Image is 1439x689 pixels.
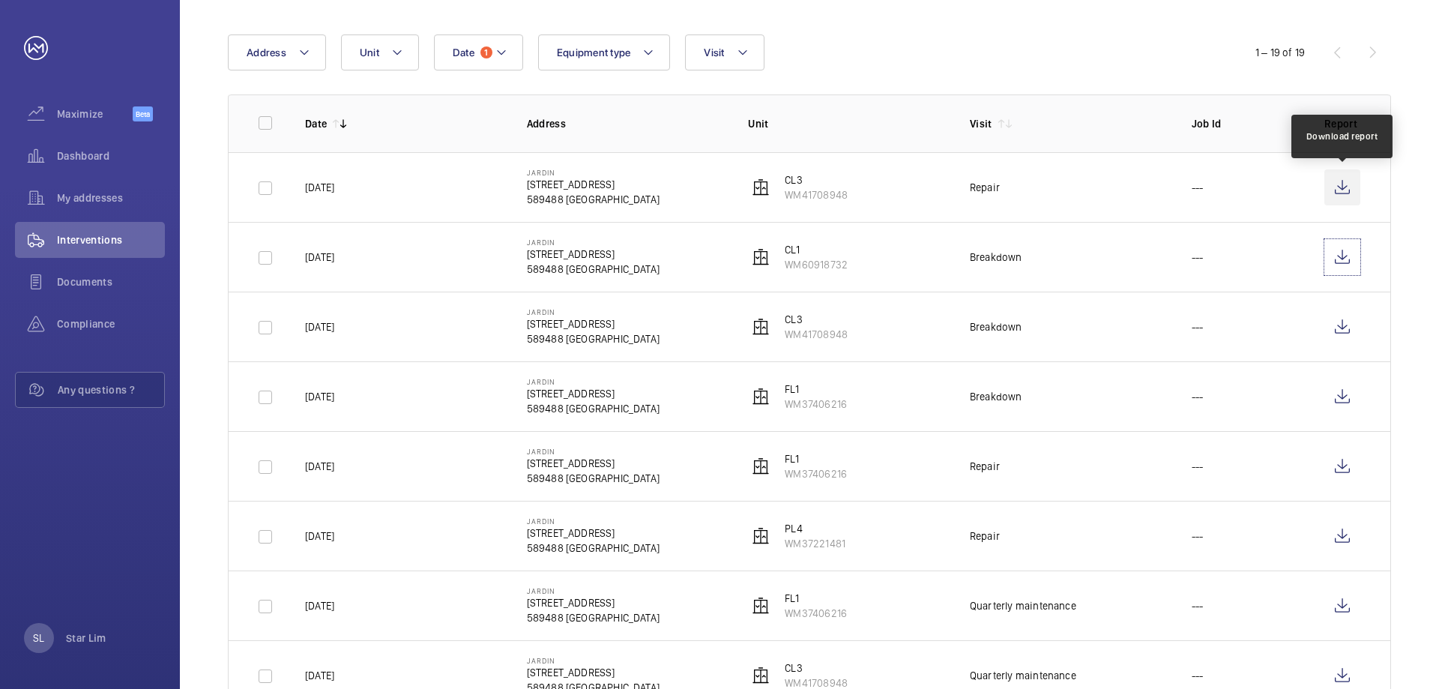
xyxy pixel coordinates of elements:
span: Interventions [57,232,165,247]
button: Visit [685,34,764,70]
img: elevator.svg [752,178,770,196]
span: Address [247,46,286,58]
p: WM37406216 [785,397,847,412]
span: Date [453,46,474,58]
p: [DATE] [305,250,334,265]
span: My addresses [57,190,165,205]
p: 589488 [GEOGRAPHIC_DATA] [527,541,660,556]
p: --- [1192,319,1204,334]
p: [STREET_ADDRESS] [527,665,660,680]
span: 1 [480,46,492,58]
p: [DATE] [305,319,334,334]
span: Documents [57,274,165,289]
p: [DATE] [305,389,334,404]
div: Quarterly maintenance [970,668,1076,683]
p: Jardin [527,307,660,316]
p: PL4 [785,521,845,536]
div: Breakdown [970,389,1022,404]
p: --- [1192,180,1204,195]
p: [STREET_ADDRESS] [527,595,660,610]
p: CL1 [785,242,848,257]
p: --- [1192,459,1204,474]
div: Repair [970,180,1000,195]
div: Breakdown [970,250,1022,265]
p: --- [1192,598,1204,613]
p: 589488 [GEOGRAPHIC_DATA] [527,262,660,277]
p: [STREET_ADDRESS] [527,526,660,541]
img: elevator.svg [752,388,770,406]
p: 589488 [GEOGRAPHIC_DATA] [527,401,660,416]
p: WM37406216 [785,466,847,481]
p: [STREET_ADDRESS] [527,247,660,262]
img: elevator.svg [752,527,770,545]
p: CL3 [785,661,848,676]
div: Breakdown [970,319,1022,334]
p: [DATE] [305,529,334,544]
span: Maximize [57,106,133,121]
span: Dashboard [57,148,165,163]
p: 589488 [GEOGRAPHIC_DATA] [527,192,660,207]
p: [STREET_ADDRESS] [527,386,660,401]
button: Equipment type [538,34,671,70]
p: CL3 [785,312,848,327]
p: Date [305,116,327,131]
p: FL1 [785,382,847,397]
p: --- [1192,389,1204,404]
p: --- [1192,668,1204,683]
p: Jardin [527,447,660,456]
p: [DATE] [305,459,334,474]
p: Job Id [1192,116,1300,131]
p: [STREET_ADDRESS] [527,456,660,471]
span: Equipment type [557,46,631,58]
div: Repair [970,529,1000,544]
p: WM41708948 [785,187,848,202]
p: WM37406216 [785,606,847,621]
p: [DATE] [305,180,334,195]
p: --- [1192,250,1204,265]
p: Jardin [527,168,660,177]
div: Repair [970,459,1000,474]
span: Unit [360,46,379,58]
p: Jardin [527,656,660,665]
div: Quarterly maintenance [970,598,1076,613]
p: WM37221481 [785,536,845,551]
p: 589488 [GEOGRAPHIC_DATA] [527,331,660,346]
button: Date1 [434,34,523,70]
p: WM41708948 [785,327,848,342]
p: 589488 [GEOGRAPHIC_DATA] [527,610,660,625]
img: elevator.svg [752,318,770,336]
span: Visit [704,46,724,58]
p: Jardin [527,238,660,247]
p: CL3 [785,172,848,187]
p: SL [33,631,44,646]
img: elevator.svg [752,457,770,475]
p: FL1 [785,591,847,606]
p: [STREET_ADDRESS] [527,177,660,192]
div: Download report [1306,130,1378,143]
p: [DATE] [305,668,334,683]
img: elevator.svg [752,248,770,266]
div: 1 – 19 of 19 [1255,45,1305,60]
span: Beta [133,106,153,121]
p: Star Lim [66,631,106,646]
p: Unit [748,116,946,131]
p: Visit [970,116,992,131]
img: elevator.svg [752,597,770,615]
p: [DATE] [305,598,334,613]
p: [STREET_ADDRESS] [527,316,660,331]
img: elevator.svg [752,667,770,685]
p: Address [527,116,725,131]
p: --- [1192,529,1204,544]
p: Jardin [527,517,660,526]
p: WM60918732 [785,257,848,272]
button: Unit [341,34,419,70]
span: Any questions ? [58,382,164,397]
p: FL1 [785,451,847,466]
p: Jardin [527,377,660,386]
p: Jardin [527,586,660,595]
button: Address [228,34,326,70]
span: Compliance [57,316,165,331]
p: 589488 [GEOGRAPHIC_DATA] [527,471,660,486]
